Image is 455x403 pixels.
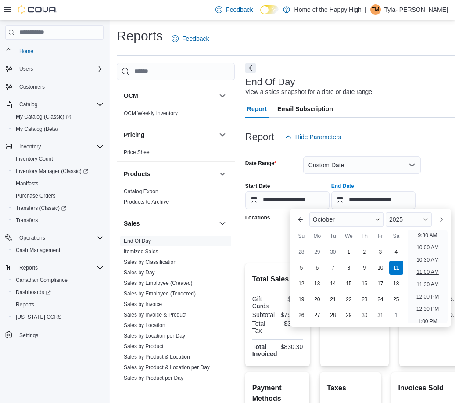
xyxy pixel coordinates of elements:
[414,316,441,327] li: 1:00 PM
[9,190,107,202] button: Purchase Orders
[124,259,176,266] span: Sales by Classification
[2,232,107,244] button: Operations
[342,292,356,306] div: day-22
[245,132,274,142] h3: Report
[9,244,107,256] button: Cash Management
[389,277,403,291] div: day-18
[260,14,261,15] span: Dark Mode
[217,130,228,140] button: Pricing
[245,87,374,97] div: View a sales snapshot for a date or date range.
[19,143,41,150] span: Inventory
[294,261,308,275] div: day-5
[124,364,210,371] span: Sales by Product & Location per Day
[124,237,151,245] span: End Of Day
[326,261,340,275] div: day-7
[124,354,190,360] a: Sales by Product & Location
[16,289,51,296] span: Dashboards
[372,4,379,15] span: TM
[2,262,107,274] button: Reports
[294,4,362,15] p: Home of the Happy High
[9,111,107,123] a: My Catalog (Classic)
[16,263,104,273] span: Reports
[389,245,403,259] div: day-4
[124,199,169,205] a: Products to Archive
[124,238,151,244] a: End Of Day
[373,277,387,291] div: day-17
[9,299,107,311] button: Reports
[12,112,104,122] span: My Catalog (Classic)
[373,261,387,275] div: day-10
[9,202,107,214] a: Transfers (Classic)
[12,191,59,201] a: Purchase Orders
[124,110,178,117] span: OCM Weekly Inventory
[413,267,442,277] li: 11:00 AM
[386,212,432,227] div: Button. Open the year selector. 2025 is currently selected.
[16,330,42,341] a: Settings
[295,133,341,141] span: Hide Parameters
[124,198,169,205] span: Products to Archive
[16,99,104,110] span: Catalog
[252,343,277,357] strong: Total Invoiced
[12,203,104,213] span: Transfers (Classic)
[16,233,49,243] button: Operations
[326,292,340,306] div: day-21
[124,110,178,116] a: OCM Weekly Inventory
[16,113,71,120] span: My Catalog (Classic)
[117,236,235,387] div: Sales
[252,311,276,318] div: Subtotal
[19,264,38,271] span: Reports
[16,64,36,74] button: Users
[18,5,57,14] img: Cova
[342,261,356,275] div: day-8
[16,155,53,162] span: Inventory Count
[389,292,403,306] div: day-25
[124,353,190,360] span: Sales by Product & Location
[16,233,104,243] span: Operations
[342,308,356,322] div: day-29
[16,82,48,92] a: Customers
[247,100,267,118] span: Report
[408,230,448,323] ul: Time
[384,4,448,15] p: Tyla-[PERSON_NAME]
[16,180,38,187] span: Manifests
[124,248,158,255] span: Itemized Sales
[124,311,186,318] span: Sales by Invoice & Product
[124,290,196,297] span: Sales by Employee (Tendered)
[124,270,155,276] a: Sales by Day
[124,301,162,308] span: Sales by Invoice
[16,277,68,284] span: Canadian Compliance
[413,304,442,314] li: 12:30 PM
[279,320,303,327] div: $39.53
[331,183,354,190] label: End Date
[12,112,75,122] a: My Catalog (Classic)
[16,81,104,92] span: Customers
[358,308,372,322] div: day-30
[279,311,303,318] div: $790.77
[124,280,193,286] a: Sales by Employee (Created)
[124,219,140,228] h3: Sales
[124,149,151,156] span: Price Sheet
[19,83,45,90] span: Customers
[12,178,42,189] a: Manifests
[124,269,155,276] span: Sales by Day
[124,91,138,100] h3: OCM
[294,277,308,291] div: day-12
[260,5,279,14] input: Dark Mode
[16,141,104,152] span: Inventory
[124,291,196,297] a: Sales by Employee (Tendered)
[245,191,330,209] input: Press the down key to open a popover containing a calendar.
[9,165,107,177] a: Inventory Manager (Classic)
[373,308,387,322] div: day-31
[2,98,107,111] button: Catalog
[358,292,372,306] div: day-23
[326,229,340,243] div: Tu
[398,383,455,393] h2: Invoices Sold
[117,147,235,161] div: Pricing
[124,332,185,339] span: Sales by Location per Day
[313,216,335,223] span: October
[217,218,228,229] button: Sales
[310,277,324,291] div: day-13
[12,154,57,164] a: Inventory Count
[124,280,193,287] span: Sales by Employee (Created)
[252,295,276,309] div: Gift Cards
